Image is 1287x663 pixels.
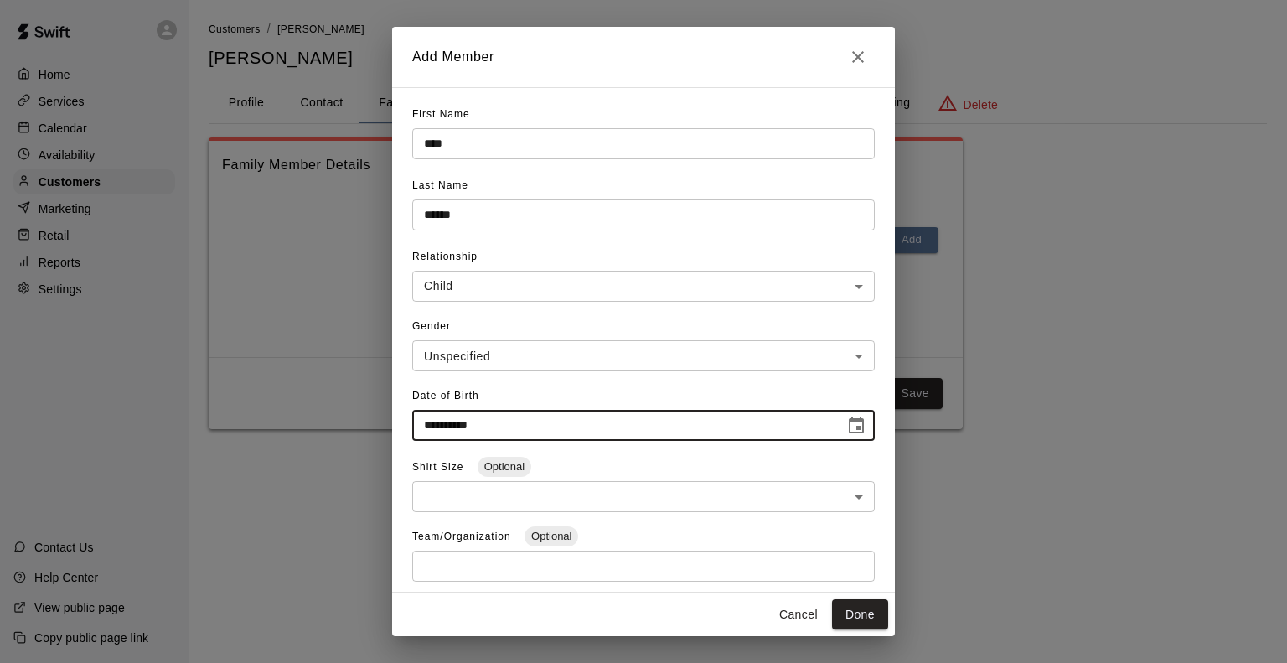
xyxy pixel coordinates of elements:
[412,320,451,332] span: Gender
[525,530,578,542] span: Optional
[412,461,468,473] span: Shirt Size
[412,251,478,262] span: Relationship
[412,271,875,302] div: Child
[772,599,825,630] button: Cancel
[412,179,468,191] span: Last Name
[412,390,479,401] span: Date of Birth
[412,340,875,371] div: Unspecified
[412,531,514,542] span: Team/Organization
[392,27,895,87] h2: Add Member
[840,409,873,443] button: Choose date, selected date is Aug 14, 2011
[832,599,888,630] button: Done
[412,108,470,120] span: First Name
[478,460,531,473] span: Optional
[841,40,875,74] button: Close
